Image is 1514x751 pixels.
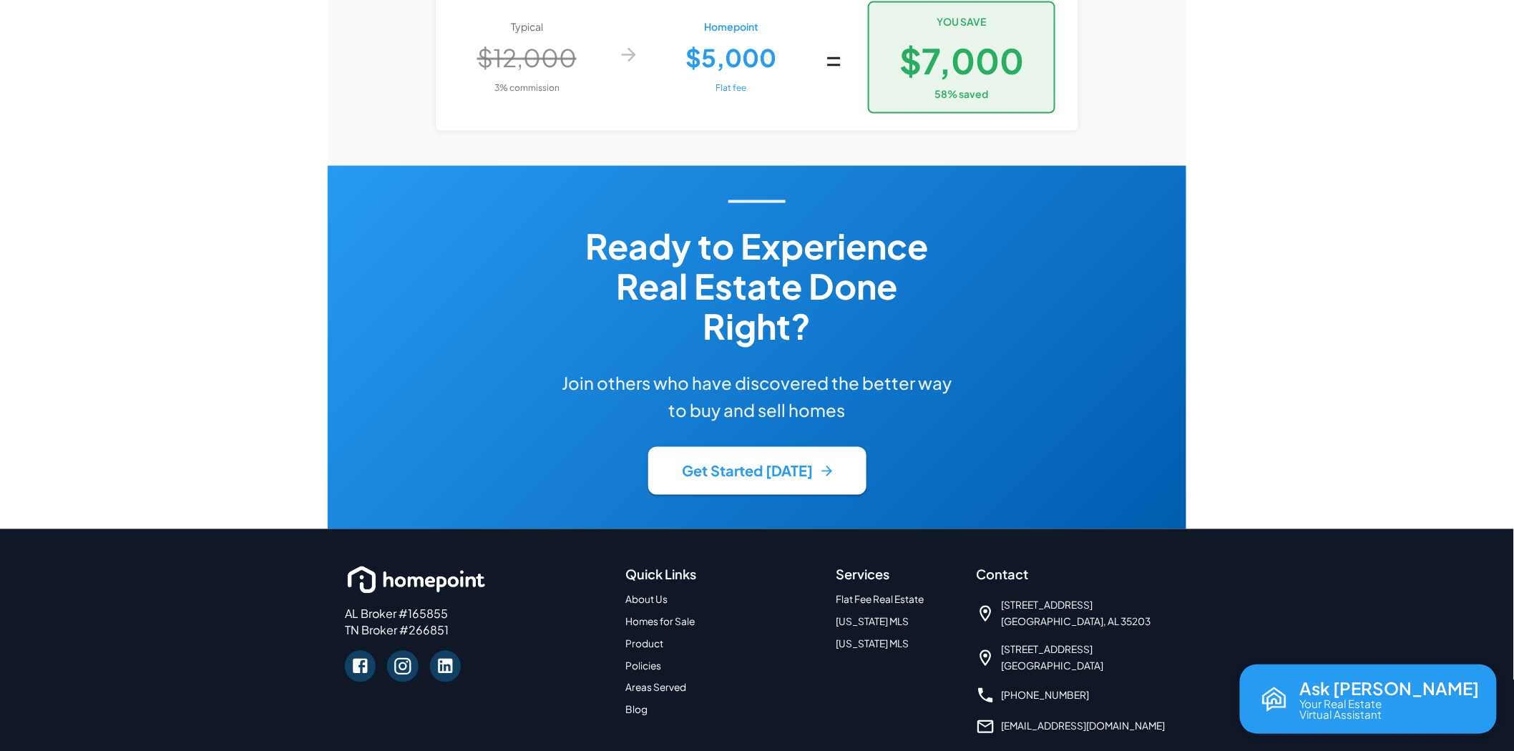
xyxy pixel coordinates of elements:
h6: Quick Links [625,564,819,586]
p: Typical [459,19,595,34]
img: homepoint_logo_white_horz.png [345,564,488,597]
a: [US_STATE] MLS [836,638,909,650]
p: AL Broker #165855 TN Broker #266851 [345,607,608,639]
p: $7,000 [881,35,1042,87]
span: [STREET_ADDRESS] [GEOGRAPHIC_DATA] [1001,642,1103,675]
p: $5,000 [663,39,800,76]
h3: Ready to Experience Real Estate Done Right? [560,226,954,346]
a: Homes for Sale [625,616,695,628]
a: Product [625,638,663,650]
h6: Contact [976,564,1169,586]
p: 58 % saved [881,87,1042,101]
img: Reva [1257,682,1291,717]
button: Open chat with Reva [1240,664,1497,734]
span: Flat fee [716,82,747,93]
p: Ask [PERSON_NAME] [1300,679,1480,697]
a: [EMAIL_ADDRESS][DOMAIN_NAME] [1001,720,1165,732]
a: Areas Served [625,682,686,694]
p: $12,000 [459,39,595,76]
a: Policies [625,660,661,672]
h6: YOU SAVE [881,14,1042,30]
a: Flat Fee Real Estate [836,594,924,606]
p: Your Real Estate Virtual Assistant [1300,698,1382,720]
a: About Us [625,594,668,606]
span: 3% commission [494,82,560,93]
p: Homepoint [663,19,800,34]
h6: Join others who have discovered the better way to buy and sell homes [560,370,954,425]
a: Blog [625,704,648,716]
span: [STREET_ADDRESS] [GEOGRAPHIC_DATA], AL 35203 [1001,598,1151,631]
a: [PHONE_NUMBER] [1001,689,1089,702]
button: Get Started [DATE] [648,447,866,495]
h6: Services [836,564,959,586]
a: [US_STATE] MLS [836,616,909,628]
p: = [816,36,850,79]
